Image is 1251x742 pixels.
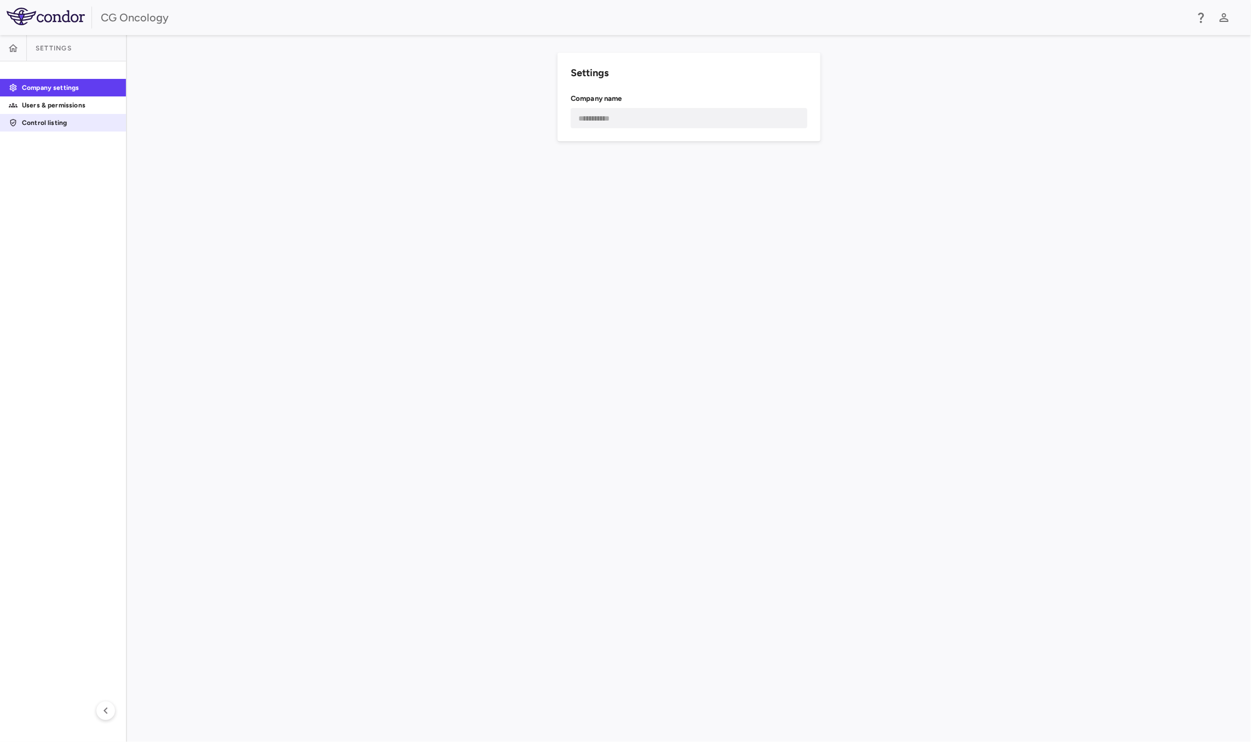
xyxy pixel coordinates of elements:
h6: Settings [571,66,807,81]
span: Settings [36,44,72,53]
p: Control listing [22,118,117,128]
img: logo-full-BYUhSk78.svg [7,8,85,25]
h6: Company name [571,94,807,104]
div: CG Oncology [101,9,1187,26]
p: Company settings [22,83,117,93]
p: Users & permissions [22,100,117,110]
